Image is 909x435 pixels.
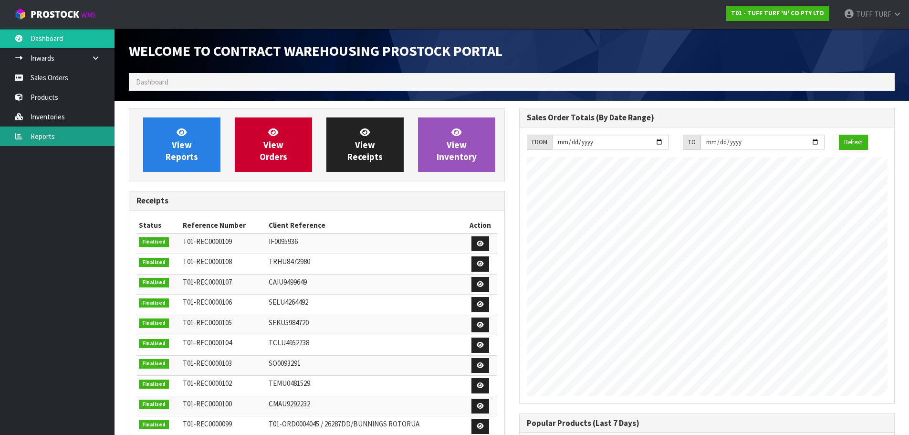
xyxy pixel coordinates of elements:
span: ProStock [31,8,79,21]
h3: Sales Order Totals (By Date Range) [527,113,888,122]
span: T01-ORD0004045 / 26287DD/BUNNINGS ROTORUA [269,419,419,428]
span: T01-REC0000107 [183,277,232,286]
span: T01-REC0000099 [183,419,232,428]
span: Finalised [139,400,169,409]
span: Finalised [139,298,169,308]
a: ViewReports [143,117,220,172]
span: T01-REC0000105 [183,318,232,327]
span: View Receipts [347,127,383,162]
span: T01-REC0000108 [183,257,232,266]
span: SEKU5984720 [269,318,309,327]
button: Refresh [839,135,868,150]
div: TO [683,135,700,150]
span: Finalised [139,278,169,287]
span: SELU4264492 [269,297,308,307]
a: ViewReceipts [326,117,404,172]
h3: Popular Products (Last 7 Days) [527,419,888,428]
span: Dashboard [136,77,168,86]
span: T01-REC0000106 [183,297,232,307]
img: cube-alt.png [14,8,26,20]
a: ViewOrders [235,117,312,172]
span: TEMU0481529 [269,379,310,388]
span: T01-REC0000109 [183,237,232,246]
span: Finalised [139,318,169,328]
span: T01-REC0000102 [183,379,232,388]
span: View Reports [166,127,198,162]
div: FROM [527,135,552,150]
h3: Receipts [136,196,497,205]
th: Client Reference [266,218,464,233]
span: IF0095936 [269,237,298,246]
span: CMAU9292232 [269,399,310,408]
span: View Orders [260,127,287,162]
span: T01-REC0000104 [183,338,232,347]
span: Finalised [139,420,169,430]
span: TRHU8472980 [269,257,310,266]
span: SO0093291 [269,359,301,368]
span: Finalised [139,380,169,389]
span: Finalised [139,339,169,349]
small: WMS [81,11,96,20]
th: Status [136,218,180,233]
span: TUFF TURF [856,10,891,19]
a: ViewInventory [418,117,495,172]
span: Finalised [139,258,169,267]
span: View Inventory [437,127,477,162]
span: CAIU9499649 [269,277,307,286]
span: Finalised [139,359,169,369]
span: T01-REC0000103 [183,359,232,368]
th: Reference Number [180,218,266,233]
span: T01-REC0000100 [183,399,232,408]
span: Welcome to Contract Warehousing ProStock Portal [129,42,502,60]
strong: T01 - TUFF TURF 'N' CO PTY LTD [731,9,824,17]
span: Finalised [139,237,169,247]
th: Action [464,218,497,233]
span: TCLU4952738 [269,338,309,347]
